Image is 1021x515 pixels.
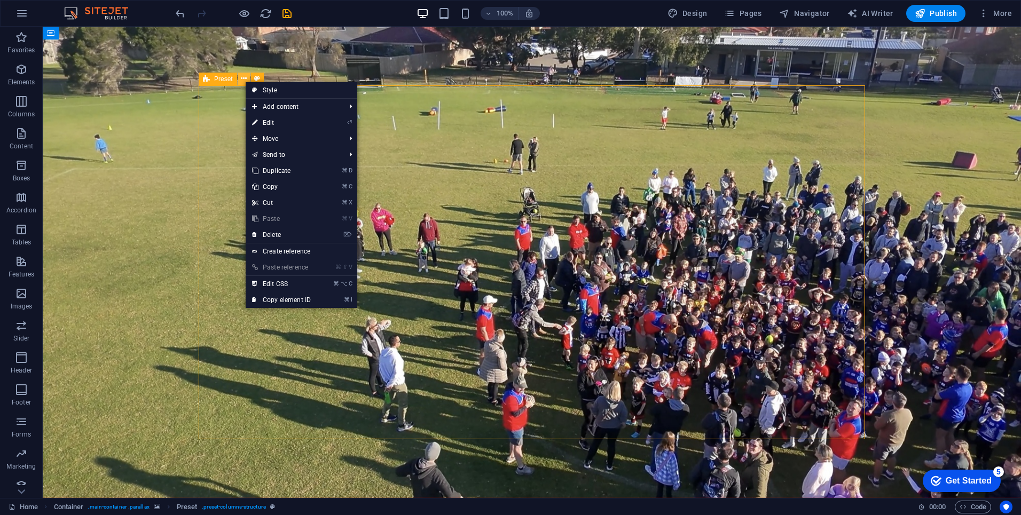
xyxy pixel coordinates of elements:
i: On resize automatically adjust zoom level to fit chosen device. [524,9,534,18]
p: Favorites [7,46,35,54]
a: ⌦Delete [246,227,317,243]
span: 00 00 [929,501,946,513]
a: Click to cancel selection. Double-click to open Pages [9,501,38,513]
button: 100% [481,7,519,20]
a: Style [246,82,357,98]
i: ⌘ [333,280,339,287]
button: Navigator [775,5,834,22]
div: Get Started 5 items remaining, 0% complete [9,5,87,28]
i: C [349,280,352,287]
i: This element contains a background [154,504,160,510]
button: reload [259,7,272,20]
i: C [349,183,352,190]
span: Code [960,501,986,513]
p: Footer [12,398,31,407]
button: AI Writer [843,5,898,22]
div: Get Started [32,12,77,21]
i: ⌘ [342,167,348,174]
i: Reload page [260,7,272,20]
span: . preset-columns-structure [202,501,266,513]
p: Marketing [6,462,36,471]
button: Publish [906,5,965,22]
button: Usercentrics [1000,501,1012,513]
span: Navigator [779,8,830,19]
span: Click to select. Double-click to edit [54,501,84,513]
h6: Session time [918,501,946,513]
i: This element is a customizable preset [270,504,275,510]
a: ⌘⇧VPaste reference [246,259,317,275]
p: Slider [13,334,30,343]
i: I [351,296,352,303]
nav: breadcrumb [54,501,275,513]
i: V [349,264,352,271]
span: AI Writer [847,8,893,19]
a: ⌘⌥CEdit CSS [246,276,317,292]
p: Header [11,366,32,375]
span: Move [246,131,341,147]
p: Images [11,302,33,311]
a: Send to [246,147,341,163]
p: Boxes [13,174,30,183]
p: Accordion [6,206,36,215]
span: Add content [246,99,341,115]
p: Columns [8,110,35,118]
h6: 100% [497,7,514,20]
button: Code [955,501,991,513]
a: ⌘XCut [246,195,317,211]
button: Pages [720,5,766,22]
button: save [280,7,293,20]
p: Forms [12,430,31,439]
span: Publish [915,8,957,19]
span: : [937,503,938,511]
span: Click to select. Double-click to edit [177,501,198,513]
span: Design [667,8,708,19]
a: Create reference [246,243,357,259]
i: D [349,167,352,174]
i: ⇧ [343,264,348,271]
i: Undo: Change image (Ctrl+Z) [174,7,186,20]
button: Design [663,5,712,22]
img: Editor Logo [61,7,142,20]
a: ⏎Edit [246,115,317,131]
p: Content [10,142,33,150]
i: ⌥ [341,280,348,287]
i: ⌘ [342,199,348,206]
span: Pages [724,8,761,19]
i: ⌘ [344,296,350,303]
span: More [978,8,1012,19]
a: ⌘ICopy element ID [246,292,317,308]
button: More [974,5,1016,22]
i: ⌘ [342,183,348,190]
div: 5 [79,2,90,13]
i: ⏎ [347,119,352,126]
p: Tables [12,238,31,247]
button: undo [174,7,186,20]
i: X [349,199,352,206]
a: ⌘CCopy [246,179,317,195]
i: Save (Ctrl+S) [281,7,293,20]
i: ⌘ [335,264,341,271]
span: . main-container .parallax [88,501,149,513]
span: Preset [214,76,233,82]
div: Design (Ctrl+Alt+Y) [663,5,712,22]
i: ⌦ [343,231,352,238]
i: V [349,215,352,222]
p: Features [9,270,34,279]
p: Elements [8,78,35,86]
i: ⌘ [342,215,348,222]
a: ⌘DDuplicate [246,163,317,179]
a: ⌘VPaste [246,211,317,227]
